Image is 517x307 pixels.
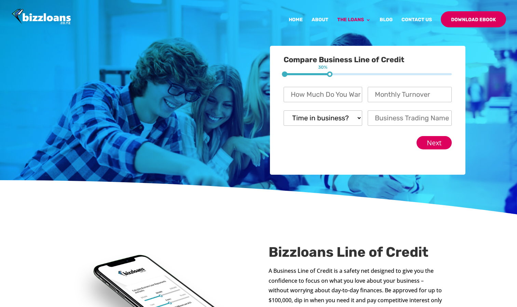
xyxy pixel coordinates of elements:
[284,56,452,67] h3: Compare Business Line of Credit
[318,65,327,70] span: 30%
[12,9,71,25] img: Bizzloans New Zealand
[368,87,452,102] input: Monthly Turnover
[337,17,371,34] a: The Loans
[380,17,393,34] a: Blog
[284,87,362,102] input: How Much Do You Want to Apply For?
[441,11,506,27] a: Download Ebook
[368,110,452,126] input: Business Trading Name
[269,242,443,266] h2: Bizzloans Line of Credit
[312,17,328,34] a: About
[417,136,452,149] input: Next
[402,17,432,34] a: Contact Us
[289,17,303,34] a: Home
